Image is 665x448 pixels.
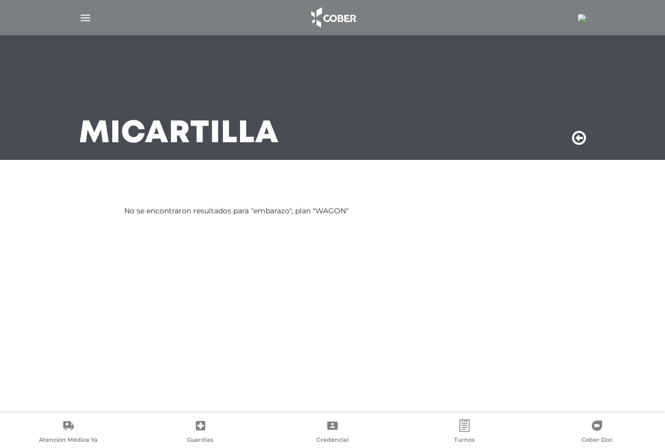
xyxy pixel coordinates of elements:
span: Atención Médica Ya [39,436,98,445]
a: Cober Doc [531,419,663,446]
img: 24613 [578,14,586,22]
img: logo_cober_home-white.png [305,5,360,30]
span: Guardias [187,436,214,445]
a: Atención Médica Ya [2,419,134,446]
img: Cober_menu-lines-white.svg [79,11,92,24]
h3: Mi Cartilla [79,120,279,147]
span: Cober Doc [581,436,613,445]
a: Guardias [134,419,266,446]
span: Credencial [316,436,349,445]
a: Turnos [398,419,530,446]
div: No se encontraron resultados para "embarazo", plan "WAGON" [124,206,541,216]
a: Credencial [267,419,398,446]
span: Turnos [454,436,475,445]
